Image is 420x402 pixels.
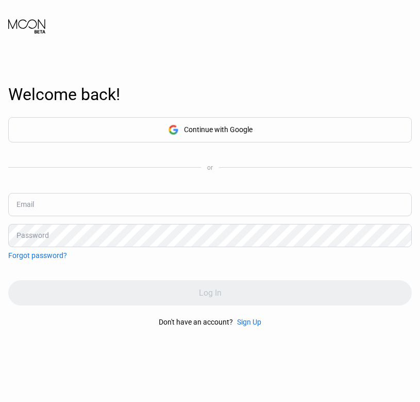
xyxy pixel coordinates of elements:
div: or [207,164,213,171]
div: Sign Up [237,318,261,326]
div: Forgot password? [8,251,67,260]
div: Password [16,231,49,239]
div: Welcome back! [8,85,412,104]
div: Sign Up [233,318,261,326]
div: Don't have an account? [159,318,233,326]
div: Continue with Google [8,117,412,142]
div: Continue with Google [184,125,253,134]
div: Email [16,200,34,208]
